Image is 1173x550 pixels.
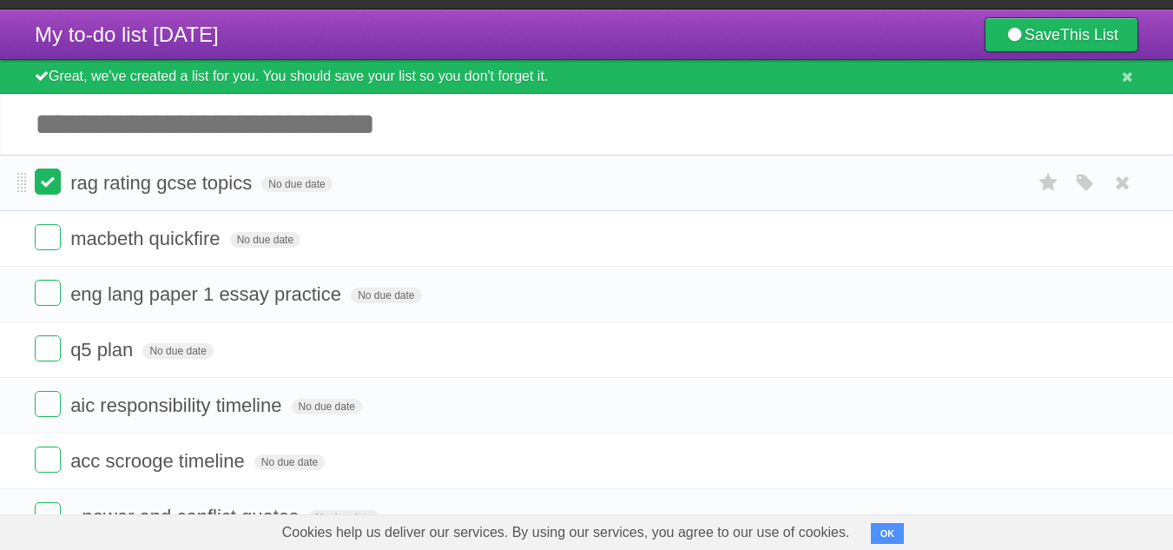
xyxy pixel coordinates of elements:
[70,450,249,472] span: acc scrooge timeline
[142,343,213,359] span: No due date
[230,232,300,248] span: No due date
[308,510,379,526] span: No due date
[35,502,61,528] label: Done
[292,399,362,414] span: No due date
[254,454,325,470] span: No due date
[35,23,219,46] span: My to-do list [DATE]
[70,172,256,194] span: rag rating gcse topics
[70,394,286,416] span: aic responsibility timeline
[70,339,137,361] span: q5 plan
[35,447,61,473] label: Done
[985,17,1138,52] a: SaveThis List
[1060,26,1118,43] b: This List
[70,506,303,527] span: - power and conflict quotes
[70,228,224,249] span: macbeth quickfire
[35,335,61,361] label: Done
[35,391,61,417] label: Done
[35,169,61,195] label: Done
[871,523,905,544] button: OK
[265,515,867,550] span: Cookies help us deliver our services. By using our services, you agree to our use of cookies.
[261,176,332,192] span: No due date
[35,280,61,306] label: Done
[70,283,346,305] span: eng lang paper 1 essay practice
[1032,169,1065,197] label: Star task
[35,224,61,250] label: Done
[351,288,421,303] span: No due date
